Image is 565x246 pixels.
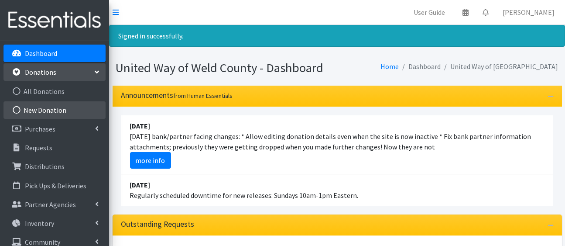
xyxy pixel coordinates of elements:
a: Donations [3,63,106,81]
a: Partner Agencies [3,196,106,213]
h1: United Way of Weld County - Dashboard [116,60,334,76]
div: Signed in successfully. [109,25,565,47]
li: Dashboard [399,60,441,73]
li: Regularly scheduled downtime for new releases: Sundays 10am-1pm Eastern. [121,174,553,206]
a: New Donation [3,101,106,119]
a: [PERSON_NAME] [496,3,562,21]
h3: Outstanding Requests [121,220,195,229]
li: United Way of [GEOGRAPHIC_DATA] [441,60,558,73]
a: Home [381,62,399,71]
a: Inventory [3,215,106,232]
a: Dashboard [3,45,106,62]
a: Distributions [3,158,106,175]
a: Pick Ups & Deliveries [3,177,106,194]
p: Pick Ups & Deliveries [25,181,86,190]
strong: [DATE] [130,180,151,189]
p: Purchases [25,125,55,133]
h3: Announcements [121,91,233,100]
small: from Human Essentials [174,92,233,100]
p: Requests [25,143,52,152]
p: Dashboard [25,49,57,58]
a: User Guide [407,3,452,21]
p: Distributions [25,162,65,171]
a: All Donations [3,83,106,100]
img: HumanEssentials [3,6,106,35]
li: [DATE] bank/partner facing changes: * Allow editing donation details even when the site is now in... [121,115,553,174]
strong: [DATE] [130,121,151,130]
a: Requests [3,139,106,156]
a: Purchases [3,120,106,138]
p: Partner Agencies [25,200,76,209]
p: Donations [25,68,56,76]
a: more info [130,152,171,169]
p: Inventory [25,219,54,228]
